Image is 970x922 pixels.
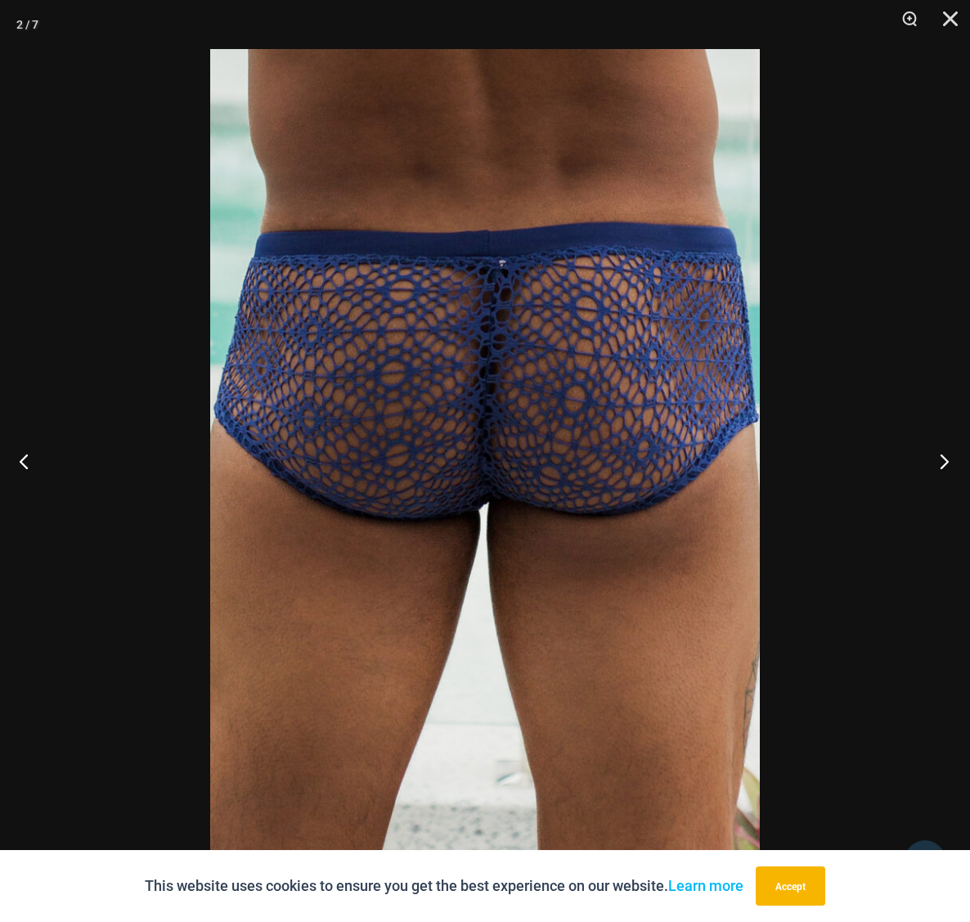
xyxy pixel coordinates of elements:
[16,12,38,37] div: 2 / 7
[145,874,743,898] p: This website uses cookies to ensure you get the best experience on our website.
[210,49,760,873] img: Bells Ink 007 Trunk 11
[668,877,743,894] a: Learn more
[756,866,825,906] button: Accept
[909,420,970,502] button: Next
